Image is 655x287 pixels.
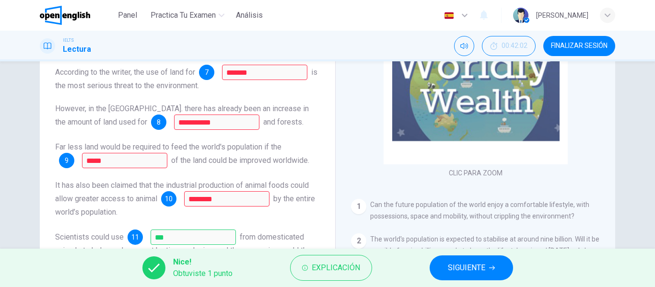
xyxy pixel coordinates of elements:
span: SIGUIENTE [448,261,485,275]
span: and forests. [263,117,304,126]
span: Nice! [173,256,233,268]
button: Practica tu examen [147,7,228,24]
button: FINALIZAR SESIÓN [543,36,615,56]
h1: Lectura [63,44,91,55]
span: Análisis [236,10,263,21]
input: DNA [151,230,236,245]
input: productivity [82,153,167,168]
span: Panel [118,10,137,21]
img: Profile picture [513,8,528,23]
input: agriculture; farms; farmland; [222,65,307,80]
span: According to the writer, the use of land for [55,68,195,77]
input: protein [184,191,269,207]
span: 8 [157,119,161,126]
img: OpenEnglish logo [40,6,90,25]
button: Análisis [232,7,267,24]
button: SIGUIENTE [430,255,513,280]
button: Panel [112,7,143,24]
img: es [443,12,455,19]
a: OpenEnglish logo [40,6,112,25]
div: 2 [351,233,366,249]
div: [PERSON_NAME] [536,10,588,21]
span: 00:42:02 [502,42,527,50]
span: Far less land would be required to feed the world's population if the [55,142,281,151]
div: 1 [351,199,366,214]
span: 7 [205,69,209,76]
button: Explicación [290,255,372,281]
span: Obtuviste 1 punto [173,268,233,279]
span: Scientists could use [55,232,124,241]
span: FINALIZAR SESIÓN [551,42,608,50]
span: Can the future population of the world enjoy a comfortable lifestyle, with possessions, space and... [370,201,589,220]
span: Practica tu examen [151,10,216,21]
button: 00:42:02 [482,36,536,56]
span: IELTS [63,37,74,44]
div: Ocultar [482,36,536,56]
div: Silenciar [454,36,474,56]
span: It has also been claimed that the industrial production of animal foods could allow greater acces... [55,181,309,203]
span: Explicación [312,261,360,275]
input: parks [174,115,259,130]
span: of the land could be improved worldwide. [171,156,309,165]
span: 9 [65,157,69,164]
span: However, in the [GEOGRAPHIC_DATA]. there has already been an increase in the amount of land used for [55,104,309,126]
span: 11 [131,234,139,241]
span: 10 [165,195,173,202]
